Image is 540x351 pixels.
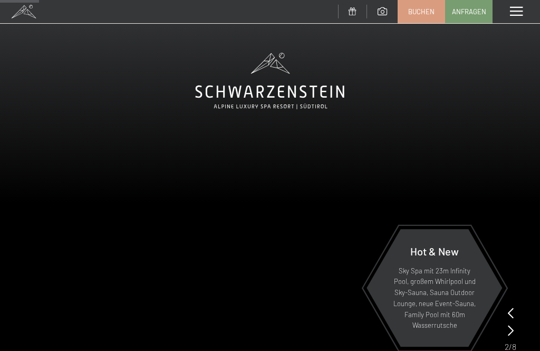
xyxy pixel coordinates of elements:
span: Buchen [408,7,435,16]
span: Anfragen [452,7,486,16]
a: Hot & New Sky Spa mit 23m Infinity Pool, großem Whirlpool und Sky-Sauna, Sauna Outdoor Lounge, ne... [366,229,503,347]
span: Einwilligung Marketing* [169,201,256,212]
a: Buchen [398,1,445,23]
p: Sky Spa mit 23m Infinity Pool, großem Whirlpool und Sky-Sauna, Sauna Outdoor Lounge, neue Event-S... [392,265,477,331]
span: Hot & New [410,245,459,258]
a: Anfragen [446,1,492,23]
